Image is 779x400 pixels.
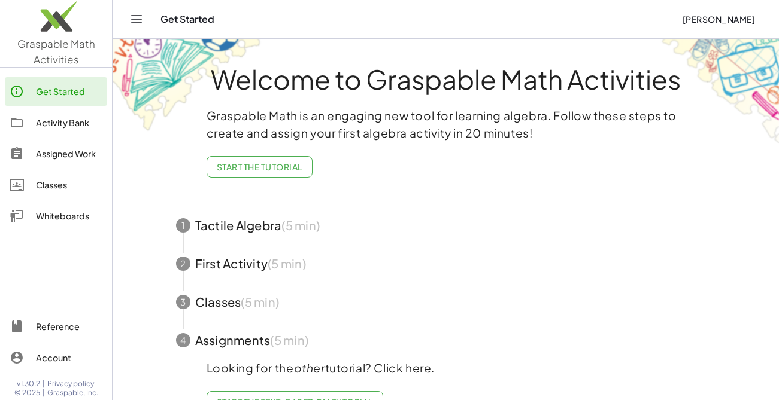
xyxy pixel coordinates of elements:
img: get-started-bg-ul-Ceg4j33I.png [113,38,262,133]
h1: Welcome to Graspable Math Activities [154,65,738,93]
div: 1 [176,218,190,233]
div: 2 [176,257,190,271]
div: Activity Bank [36,115,102,130]
a: Whiteboards [5,201,107,230]
button: Toggle navigation [127,10,146,29]
a: Account [5,343,107,372]
span: Graspable Math Activities [17,37,95,66]
em: other [294,361,325,375]
span: Start the Tutorial [217,161,302,172]
span: | [43,388,45,398]
a: Reference [5,312,107,341]
a: Get Started [5,77,107,106]
p: Graspable Math is an engaging new tool for learning algebra. Follow these steps to create and ass... [207,107,686,142]
div: Assigned Work [36,146,102,161]
div: Get Started [36,84,102,99]
a: Activity Bank [5,108,107,137]
div: 4 [176,333,190,347]
span: Graspable, Inc. [47,388,98,398]
span: v1.30.2 [17,379,40,389]
button: Start the Tutorial [207,156,313,178]
div: Whiteboards [36,209,102,223]
button: [PERSON_NAME] [672,8,765,30]
button: 1Tactile Algebra(5 min) [162,206,730,245]
a: Privacy policy [47,379,98,389]
a: Assigned Work [5,139,107,168]
button: 4Assignments(5 min) [162,321,730,359]
span: © 2025 [14,388,40,398]
div: Account [36,350,102,365]
span: | [43,379,45,389]
button: 2First Activity(5 min) [162,245,730,283]
div: Reference [36,319,102,334]
button: 3Classes(5 min) [162,283,730,321]
p: Looking for the tutorial? Click here. [207,359,686,377]
span: [PERSON_NAME] [682,14,755,25]
a: Classes [5,170,107,199]
div: 3 [176,295,190,309]
div: Classes [36,178,102,192]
